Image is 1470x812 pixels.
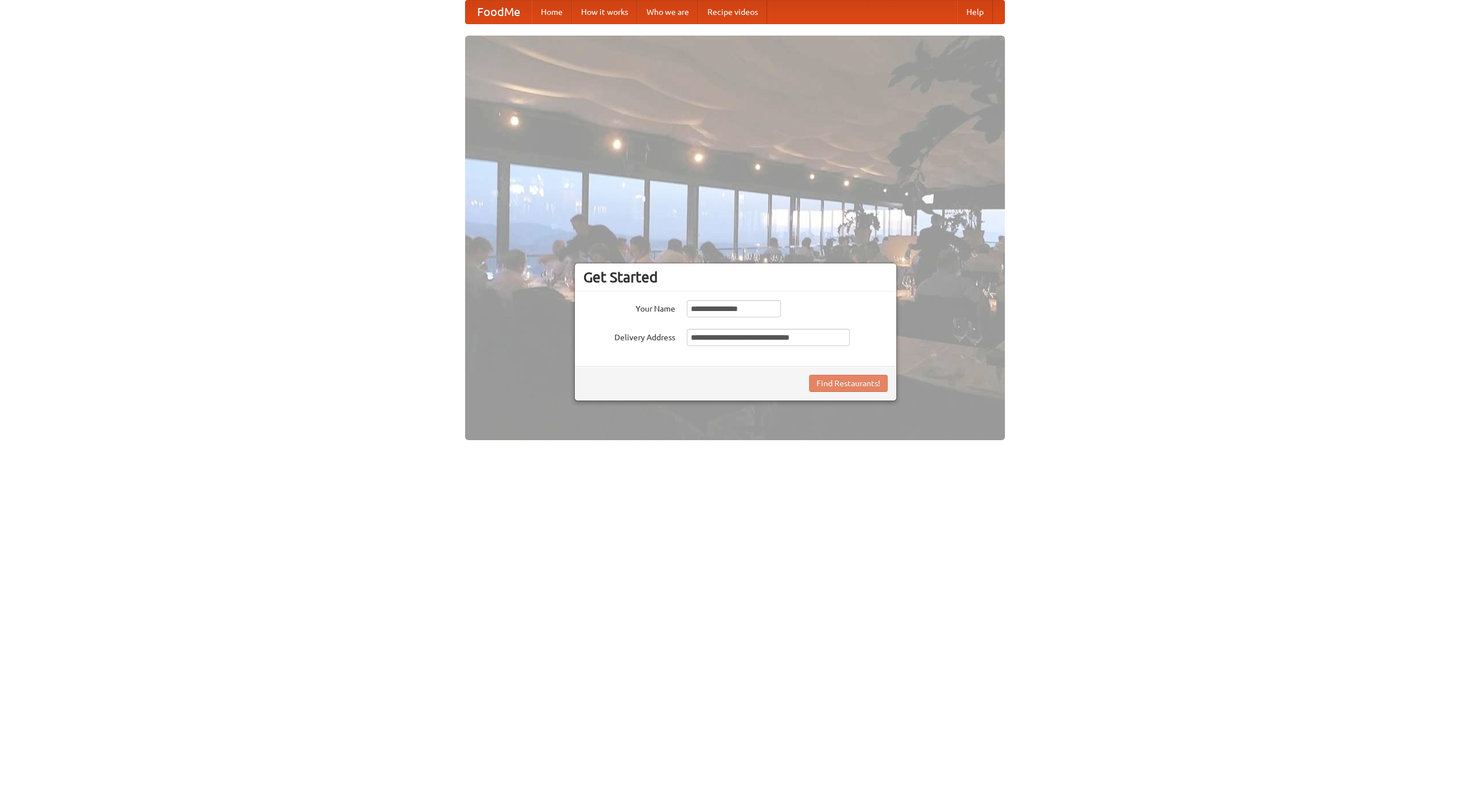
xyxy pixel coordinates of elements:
a: Home [532,1,572,24]
label: Your Name [583,300,675,314]
button: Find Restaurants! [809,375,888,392]
a: Recipe videos [698,1,767,24]
a: Who we are [637,1,698,24]
a: Help [957,1,993,24]
a: How it works [572,1,637,24]
label: Delivery Address [583,329,675,343]
h3: Get Started [583,269,888,286]
a: FoodMe [466,1,532,24]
